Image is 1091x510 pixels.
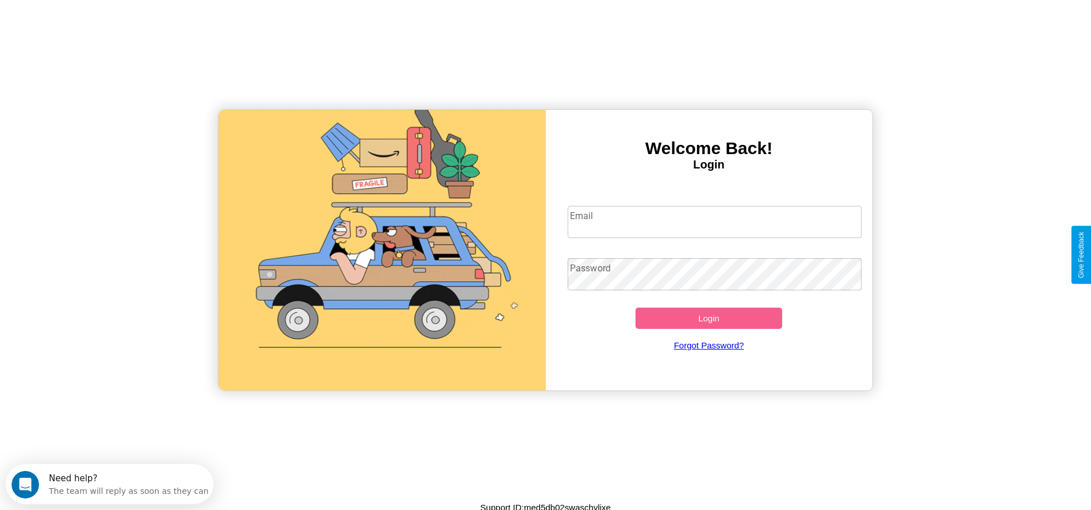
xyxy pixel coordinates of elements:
[6,464,213,504] iframe: Intercom live chat discovery launcher
[1077,232,1085,278] div: Give Feedback
[43,10,203,19] div: Need help?
[5,5,214,36] div: Open Intercom Messenger
[12,471,39,499] iframe: Intercom live chat
[562,329,856,362] a: Forgot Password?
[636,308,783,329] button: Login
[43,19,203,31] div: The team will reply as soon as they can
[546,139,872,158] h3: Welcome Back!
[546,158,872,171] h4: Login
[219,110,545,390] img: gif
